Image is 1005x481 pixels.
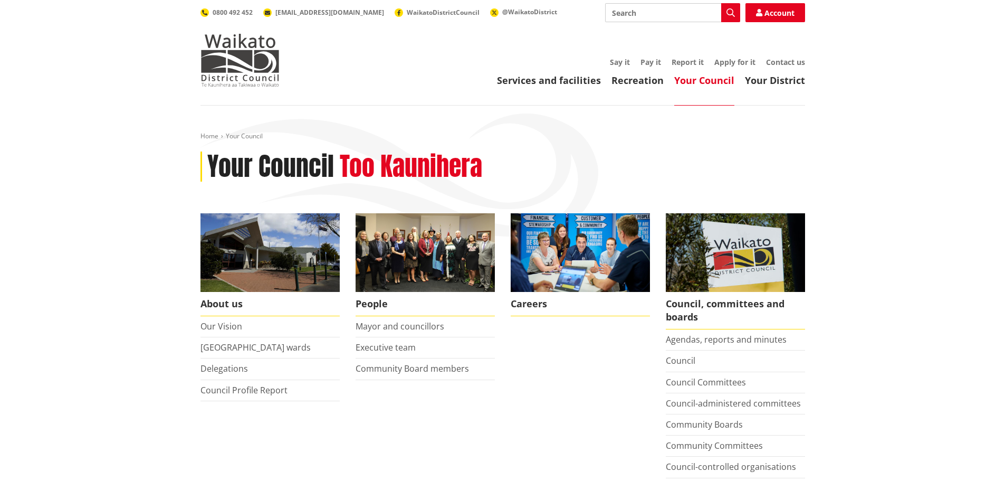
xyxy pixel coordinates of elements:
a: Community Board members [356,363,469,374]
a: Council Committees [666,376,746,388]
a: Say it [610,57,630,67]
a: Waikato-District-Council-sign Council, committees and boards [666,213,805,329]
a: Apply for it [714,57,755,67]
a: Your District [745,74,805,87]
a: Council-controlled organisations [666,461,796,473]
a: Pay it [640,57,661,67]
a: Community Committees [666,440,763,451]
a: Services and facilities [497,74,601,87]
span: Your Council [226,131,263,140]
a: Community Boards [666,419,743,430]
a: WaikatoDistrictCouncil [395,8,480,17]
span: People [356,292,495,316]
span: Council, committees and boards [666,292,805,329]
span: [EMAIL_ADDRESS][DOMAIN_NAME] [275,8,384,17]
span: 0800 492 452 [213,8,253,17]
img: 2022 Council [356,213,495,292]
span: About us [200,292,340,316]
a: 0800 492 452 [200,8,253,17]
img: WDC Building 0015 [200,213,340,292]
a: Delegations [200,363,248,374]
a: Recreation [611,74,664,87]
h1: Your Council [207,152,334,182]
img: Waikato-District-Council-sign [666,213,805,292]
a: Mayor and councillors [356,320,444,332]
a: [GEOGRAPHIC_DATA] wards [200,342,311,353]
a: Careers [511,213,650,316]
a: Report it [672,57,704,67]
a: Agendas, reports and minutes [666,334,787,345]
a: WDC Building 0015 About us [200,213,340,316]
a: Contact us [766,57,805,67]
a: Your Council [674,74,734,87]
img: Waikato District Council - Te Kaunihera aa Takiwaa o Waikato [200,34,280,87]
span: WaikatoDistrictCouncil [407,8,480,17]
span: Careers [511,292,650,316]
span: @WaikatoDistrict [502,7,557,16]
a: Account [745,3,805,22]
a: @WaikatoDistrict [490,7,557,16]
img: Office staff in meeting - Career page [511,213,650,292]
a: Council Profile Report [200,384,288,396]
a: Executive team [356,342,416,353]
a: Our Vision [200,320,242,332]
nav: breadcrumb [200,132,805,141]
a: 2022 Council People [356,213,495,316]
a: Home [200,131,218,140]
h2: Too Kaunihera [340,152,482,182]
a: Council [666,355,695,366]
a: Council-administered committees [666,398,801,409]
a: [EMAIL_ADDRESS][DOMAIN_NAME] [263,8,384,17]
input: Search input [605,3,740,22]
